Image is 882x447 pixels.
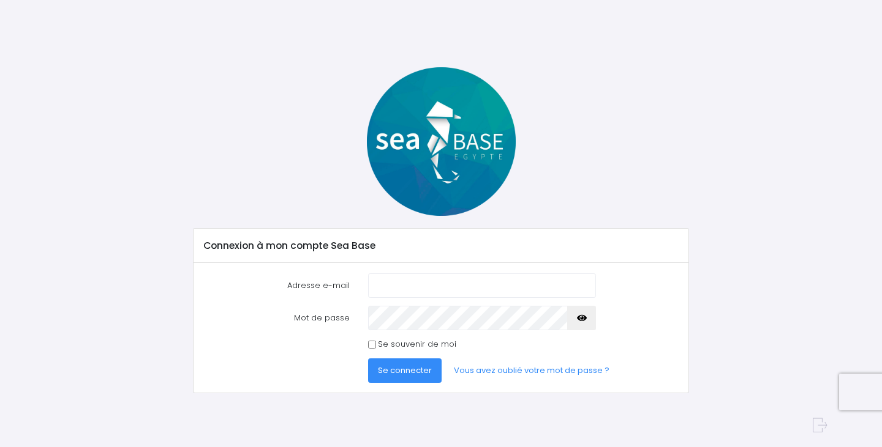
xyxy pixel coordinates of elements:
span: Se connecter [378,364,432,376]
label: Adresse e-mail [194,273,358,298]
a: Vous avez oublié votre mot de passe ? [444,358,619,383]
label: Mot de passe [194,306,358,330]
label: Se souvenir de moi [378,338,456,350]
button: Se connecter [368,358,442,383]
div: Connexion à mon compte Sea Base [194,229,688,263]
